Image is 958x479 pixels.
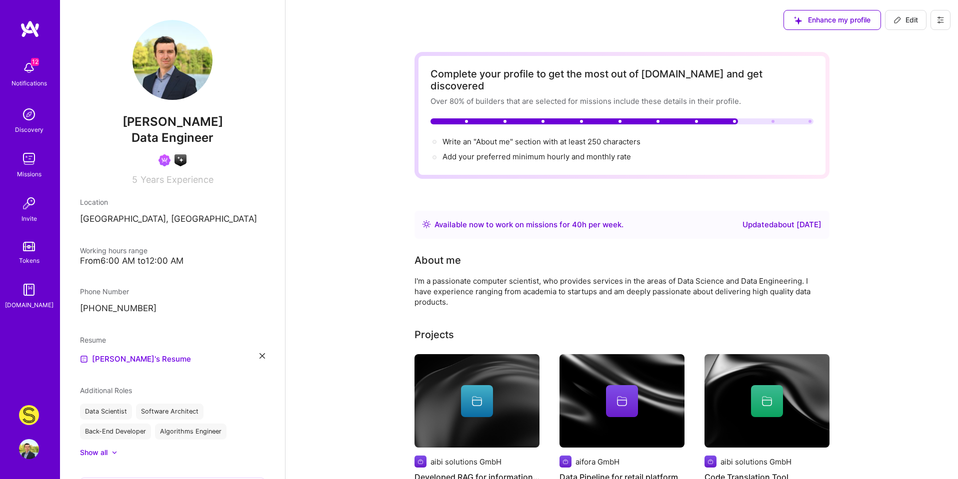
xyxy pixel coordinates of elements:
[80,114,265,129] span: [PERSON_NAME]
[16,405,41,425] a: Studs: A Fresh Take on Ear Piercing & Earrings
[414,253,461,268] div: About me
[132,20,212,100] img: User Avatar
[155,424,226,440] div: Algorithms Engineer
[414,354,539,448] img: cover
[131,130,213,145] span: Data Engineer
[414,276,814,307] div: I'm a passionate computer scientist, who provides services in the areas of Data Science and Data ...
[19,104,39,124] img: discovery
[174,154,186,166] img: A.I. guild
[80,287,129,296] span: Phone Number
[442,152,631,161] span: Add your preferred minimum hourly and monthly rate
[559,354,684,448] img: cover
[21,213,37,224] div: Invite
[23,242,35,251] img: tokens
[414,456,426,468] img: Company logo
[80,448,107,458] div: Show all
[80,303,265,315] p: [PHONE_NUMBER]
[259,353,265,359] i: icon Close
[559,456,571,468] img: Company logo
[80,424,151,440] div: Back-End Developer
[17,169,41,179] div: Missions
[430,457,501,467] div: aibi solutions GmbH
[783,10,881,30] button: Enhance my profile
[442,137,642,146] span: Write an "About me" section with at least 250 characters
[80,213,265,225] p: [GEOGRAPHIC_DATA], [GEOGRAPHIC_DATA]
[80,404,132,420] div: Data Scientist
[19,405,39,425] img: Studs: A Fresh Take on Ear Piercing & Earrings
[80,197,265,207] div: Location
[80,355,88,363] img: Resume
[20,20,40,38] img: logo
[16,439,41,459] a: User Avatar
[742,219,821,231] div: Updated about [DATE]
[19,58,39,78] img: bell
[430,68,813,92] div: Complete your profile to get the most out of [DOMAIN_NAME] and get discovered
[140,174,213,185] span: Years Experience
[80,386,132,395] span: Additional Roles
[19,439,39,459] img: User Avatar
[19,255,39,266] div: Tokens
[80,256,265,266] div: From 6:00 AM to 12:00 AM
[704,354,829,448] img: cover
[19,193,39,213] img: Invite
[720,457,791,467] div: aibi solutions GmbH
[704,456,716,468] img: Company logo
[414,327,454,342] div: Projects
[422,220,430,228] img: Availability
[80,246,147,255] span: Working hours range
[434,219,623,231] div: Available now to work on missions for h per week .
[136,404,203,420] div: Software Architect
[11,78,47,88] div: Notifications
[794,16,802,24] i: icon SuggestedTeams
[158,154,170,166] img: Been on Mission
[132,174,137,185] span: 5
[794,15,870,25] span: Enhance my profile
[80,336,106,344] span: Resume
[31,58,39,66] span: 12
[430,96,813,106] div: Over 80% of builders that are selected for missions include these details in their profile.
[575,457,619,467] div: aifora GmbH
[885,10,926,30] button: Edit
[15,124,43,135] div: Discovery
[19,280,39,300] img: guide book
[80,353,191,365] a: [PERSON_NAME]'s Resume
[893,15,918,25] span: Edit
[572,220,582,229] span: 40
[5,300,53,310] div: [DOMAIN_NAME]
[19,149,39,169] img: teamwork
